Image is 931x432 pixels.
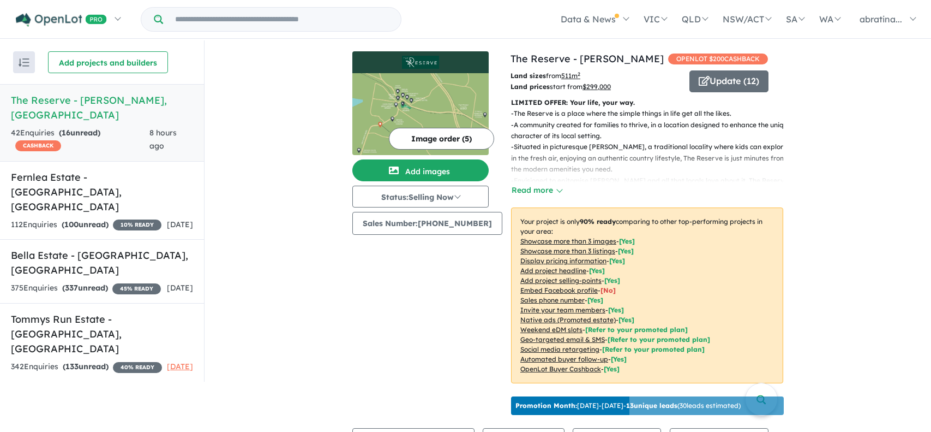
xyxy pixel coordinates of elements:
[608,306,624,314] span: [ Yes ]
[618,247,634,255] span: [ Yes ]
[604,276,620,285] span: [ Yes ]
[11,93,193,122] h5: The Reserve - [PERSON_NAME] , [GEOGRAPHIC_DATA]
[600,286,616,294] span: [ No ]
[511,120,792,142] p: - A community created for families to thrive, in a location designed to enhance the unique charac...
[65,362,79,371] span: 133
[585,326,688,334] span: [Refer to your promoted plan]
[689,70,768,92] button: Update (12)
[510,52,664,65] a: The Reserve - [PERSON_NAME]
[520,286,598,294] u: Embed Facebook profile
[165,8,399,31] input: Try estate name, suburb, builder or developer
[15,140,61,151] span: CASHBACK
[668,54,768,64] span: OPENLOT $ 200 CASHBACK
[515,401,741,411] p: [DATE] - [DATE] - ( 30 leads estimated)
[167,283,193,293] span: [DATE]
[167,220,193,229] span: [DATE]
[510,72,546,80] b: Land sizes
[48,51,168,73] button: Add projects and builders
[561,72,580,80] u: 511 m
[113,220,161,230] span: 10 % READY
[510,70,681,81] p: from
[11,248,193,277] h5: Bella Estate - [GEOGRAPHIC_DATA] , [GEOGRAPHIC_DATA]
[511,175,792,209] p: - Envisioned to epitomise [PERSON_NAME] and all that locals love about it, The Reserve will be an...
[167,362,193,371] span: [DATE]
[609,257,625,265] span: [ Yes ]
[64,220,79,229] span: 100
[113,362,162,373] span: 40 % READY
[11,127,149,153] div: 42 Enquir ies
[578,71,580,77] sup: 2
[860,14,902,25] span: abratina...
[619,237,635,245] span: [ Yes ]
[520,257,606,265] u: Display pricing information
[19,58,29,67] img: sort.svg
[520,267,586,275] u: Add project headline
[520,306,605,314] u: Invite your team members
[520,276,602,285] u: Add project selling-points
[608,335,710,344] span: [Refer to your promoted plan]
[511,108,792,119] p: - The Reserve is a place where the simple things in life get all the likes.
[11,360,162,374] div: 342 Enquir ies
[511,184,562,197] button: Read more
[520,335,605,344] u: Geo-targeted email & SMS
[352,159,489,181] button: Add images
[11,312,193,356] h5: Tommys Run Estate - [GEOGRAPHIC_DATA] , [GEOGRAPHIC_DATA]
[510,81,681,92] p: start from
[611,355,627,363] span: [Yes]
[352,186,489,208] button: Status:Selling Now
[520,355,608,363] u: Automated buyer follow-up
[352,73,489,155] img: The Reserve - Drouin
[62,128,70,138] span: 16
[582,82,611,91] u: $ 299,000
[520,326,582,334] u: Weekend eDM slots
[11,282,161,295] div: 375 Enquir ies
[520,345,599,353] u: Social media retargeting
[59,128,100,138] strong: ( unread)
[11,170,193,214] h5: Fernlea Estate - [GEOGRAPHIC_DATA] , [GEOGRAPHIC_DATA]
[62,220,109,229] strong: ( unread)
[520,247,615,255] u: Showcase more than 3 listings
[520,237,616,245] u: Showcase more than 3 images
[604,365,620,373] span: [Yes]
[520,365,601,373] u: OpenLot Buyer Cashback
[589,267,605,275] span: [ Yes ]
[352,212,502,235] button: Sales Number:[PHONE_NUMBER]
[62,283,108,293] strong: ( unread)
[11,218,161,232] div: 112 Enquir ies
[580,217,616,226] b: 90 % ready
[16,13,107,27] img: Openlot PRO Logo White
[510,82,550,91] b: Land prices
[520,316,616,324] u: Native ads (Promoted estate)
[65,283,78,293] span: 337
[602,345,705,353] span: [Refer to your promoted plan]
[149,128,177,151] span: 8 hours ago
[511,208,783,383] p: Your project is only comparing to other top-performing projects in your area: - - - - - - - - - -...
[357,56,484,69] img: The Reserve - Drouin Logo
[587,296,603,304] span: [ Yes ]
[626,401,677,410] b: 13 unique leads
[352,51,489,155] a: The Reserve - Drouin LogoThe Reserve - Drouin
[63,362,109,371] strong: ( unread)
[511,141,792,175] p: - Situated in picturesque [PERSON_NAME], a traditional locality where kids can explore in the fre...
[112,283,161,294] span: 45 % READY
[515,401,577,410] b: Promotion Month:
[618,316,634,324] span: [Yes]
[520,296,585,304] u: Sales phone number
[389,128,494,150] button: Image order (5)
[511,97,783,108] p: LIMITED OFFER: Your life, your way.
